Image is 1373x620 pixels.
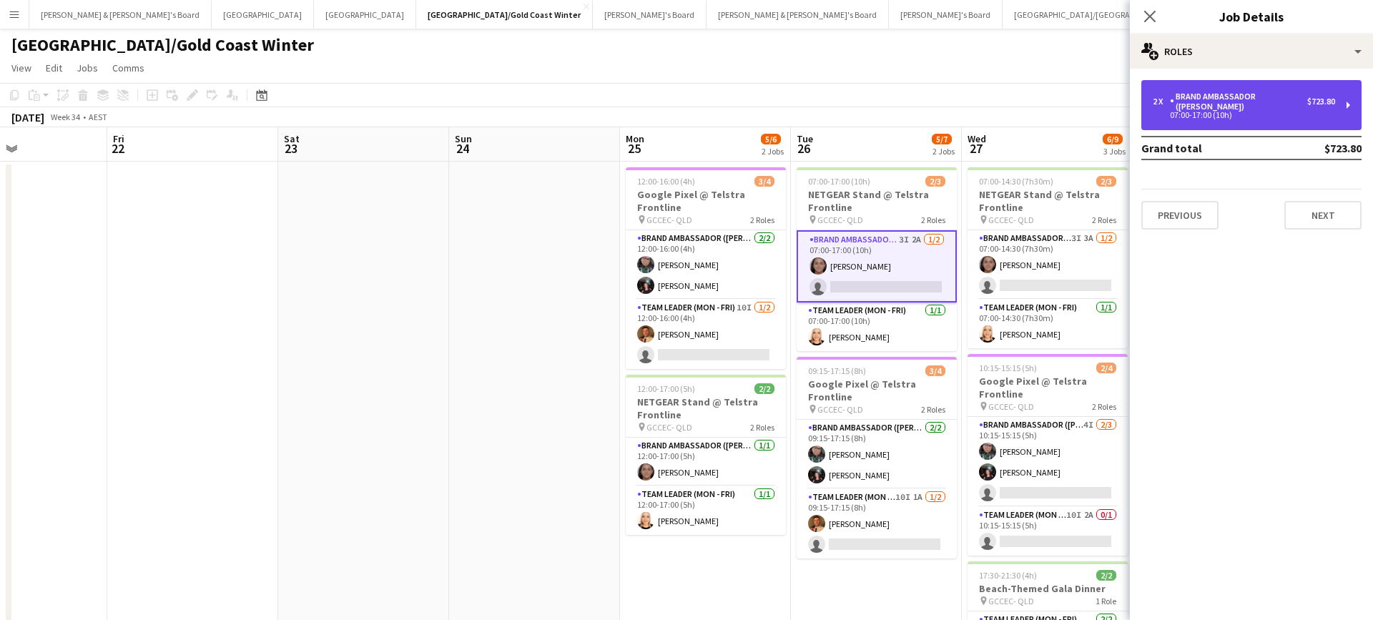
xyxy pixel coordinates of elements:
[1170,92,1307,112] div: Brand Ambassador ([PERSON_NAME])
[921,215,945,225] span: 2 Roles
[968,417,1128,507] app-card-role: Brand Ambassador ([PERSON_NAME])4I2/310:15-15:15 (5h)[PERSON_NAME][PERSON_NAME]
[817,404,863,415] span: GCCEC- QLD
[637,383,695,394] span: 12:00-17:00 (5h)
[750,215,774,225] span: 2 Roles
[988,401,1034,412] span: GCCEC- QLD
[968,230,1128,300] app-card-role: Brand Ambassador ([PERSON_NAME])3I3A1/207:00-14:30 (7h30m)[PERSON_NAME]
[637,176,695,187] span: 12:00-16:00 (4h)
[1092,401,1116,412] span: 2 Roles
[968,300,1128,348] app-card-role: Team Leader (Mon - Fri)1/107:00-14:30 (7h30m)[PERSON_NAME]
[1130,34,1373,69] div: Roles
[797,132,813,145] span: Tue
[797,420,957,489] app-card-role: Brand Ambassador ([PERSON_NAME])2/209:15-17:15 (8h)[PERSON_NAME][PERSON_NAME]
[968,188,1128,214] h3: NETGEAR Stand @ Telstra Frontline
[968,132,986,145] span: Wed
[797,302,957,351] app-card-role: Team Leader (Mon - Fri)1/107:00-17:00 (10h)[PERSON_NAME]
[314,1,416,29] button: [GEOGRAPHIC_DATA]
[889,1,1003,29] button: [PERSON_NAME]'s Board
[626,300,786,369] app-card-role: Team Leader (Mon - Fri)10I1/212:00-16:00 (4h)[PERSON_NAME]
[817,215,863,225] span: GCCEC- QLD
[1103,146,1126,157] div: 3 Jobs
[1307,97,1335,107] div: $723.80
[808,365,866,376] span: 09:15-17:15 (8h)
[925,176,945,187] span: 2/3
[1141,137,1277,159] td: Grand total
[626,438,786,486] app-card-role: Brand Ambassador ([PERSON_NAME])1/112:00-17:00 (5h)[PERSON_NAME]
[762,146,784,157] div: 2 Jobs
[1284,201,1362,230] button: Next
[979,363,1037,373] span: 10:15-15:15 (5h)
[707,1,889,29] button: [PERSON_NAME] & [PERSON_NAME]'s Board
[754,383,774,394] span: 2/2
[11,110,44,124] div: [DATE]
[107,59,150,77] a: Comms
[626,395,786,421] h3: NETGEAR Stand @ Telstra Frontline
[921,404,945,415] span: 2 Roles
[968,375,1128,400] h3: Google Pixel @ Telstra Frontline
[646,215,692,225] span: GCCEC- QLD
[979,176,1053,187] span: 07:00-14:30 (7h30m)
[968,582,1128,595] h3: Beach-Themed Gala Dinner
[6,59,37,77] a: View
[932,134,952,144] span: 5/7
[77,61,98,74] span: Jobs
[626,167,786,369] app-job-card: 12:00-16:00 (4h)3/4Google Pixel @ Telstra Frontline GCCEC- QLD2 RolesBrand Ambassador ([PERSON_NA...
[593,1,707,29] button: [PERSON_NAME]'s Board
[40,59,68,77] a: Edit
[1277,137,1362,159] td: $723.80
[71,59,104,77] a: Jobs
[46,61,62,74] span: Edit
[1103,134,1123,144] span: 6/9
[11,61,31,74] span: View
[1096,363,1116,373] span: 2/4
[1003,1,1186,29] button: [GEOGRAPHIC_DATA]/[GEOGRAPHIC_DATA]
[925,365,945,376] span: 3/4
[1141,201,1219,230] button: Previous
[1096,596,1116,606] span: 1 Role
[797,167,957,351] app-job-card: 07:00-17:00 (10h)2/3NETGEAR Stand @ Telstra Frontline GCCEC- QLD2 RolesBrand Ambassador ([PERSON_...
[89,112,107,122] div: AEST
[646,422,692,433] span: GCCEC- QLD
[626,486,786,535] app-card-role: Team Leader (Mon - Fri)1/112:00-17:00 (5h)[PERSON_NAME]
[29,1,212,29] button: [PERSON_NAME] & [PERSON_NAME]'s Board
[47,112,83,122] span: Week 34
[794,140,813,157] span: 26
[1092,215,1116,225] span: 2 Roles
[212,1,314,29] button: [GEOGRAPHIC_DATA]
[1096,570,1116,581] span: 2/2
[808,176,870,187] span: 07:00-17:00 (10h)
[968,354,1128,556] app-job-card: 10:15-15:15 (5h)2/4Google Pixel @ Telstra Frontline GCCEC- QLD2 RolesBrand Ambassador ([PERSON_NA...
[626,188,786,214] h3: Google Pixel @ Telstra Frontline
[1130,7,1373,26] h3: Job Details
[965,140,986,157] span: 27
[988,596,1034,606] span: GCCEC- QLD
[455,132,472,145] span: Sun
[282,140,300,157] span: 23
[797,489,957,559] app-card-role: Team Leader (Mon - Fri)10I1A1/209:15-17:15 (8h)[PERSON_NAME]
[626,230,786,300] app-card-role: Brand Ambassador ([PERSON_NAME])2/212:00-16:00 (4h)[PERSON_NAME][PERSON_NAME]
[968,167,1128,348] app-job-card: 07:00-14:30 (7h30m)2/3NETGEAR Stand @ Telstra Frontline GCCEC- QLD2 RolesBrand Ambassador ([PERSO...
[626,375,786,535] app-job-card: 12:00-17:00 (5h)2/2NETGEAR Stand @ Telstra Frontline GCCEC- QLD2 RolesBrand Ambassador ([PERSON_N...
[284,132,300,145] span: Sat
[979,570,1037,581] span: 17:30-21:30 (4h)
[797,230,957,302] app-card-role: Brand Ambassador ([PERSON_NAME])3I2A1/207:00-17:00 (10h)[PERSON_NAME]
[797,188,957,214] h3: NETGEAR Stand @ Telstra Frontline
[988,215,1034,225] span: GCCEC- QLD
[761,134,781,144] span: 5/6
[626,132,644,145] span: Mon
[797,357,957,559] app-job-card: 09:15-17:15 (8h)3/4Google Pixel @ Telstra Frontline GCCEC- QLD2 RolesBrand Ambassador ([PERSON_NA...
[754,176,774,187] span: 3/4
[750,422,774,433] span: 2 Roles
[1096,176,1116,187] span: 2/3
[1153,97,1170,107] div: 2 x
[112,61,144,74] span: Comms
[453,140,472,157] span: 24
[968,507,1128,556] app-card-role: Team Leader (Mon - Fri)10I2A0/110:15-15:15 (5h)
[932,146,955,157] div: 2 Jobs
